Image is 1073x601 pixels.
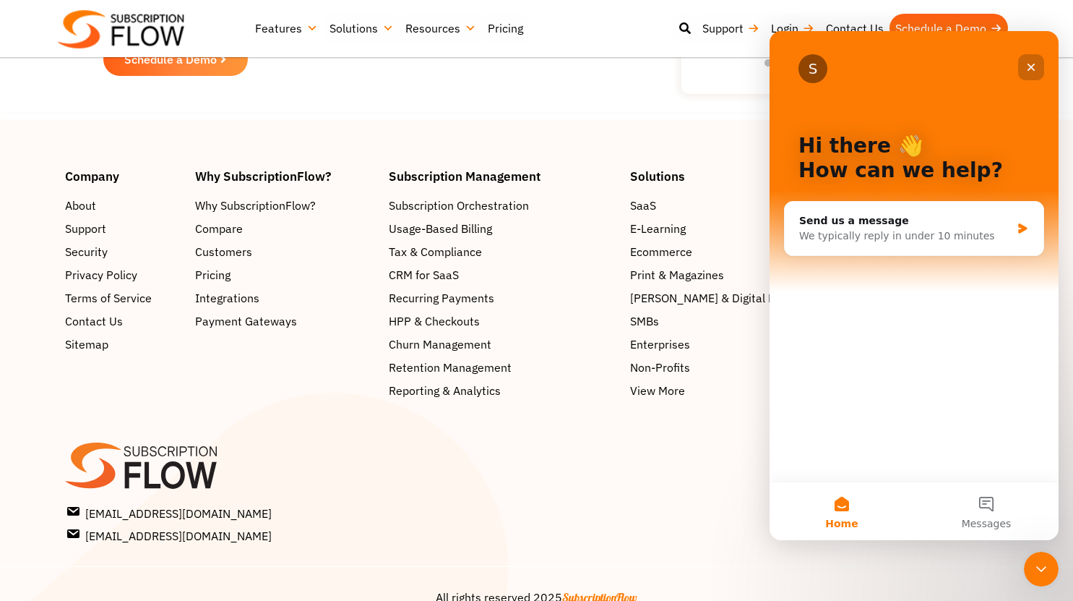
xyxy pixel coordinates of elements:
a: Recurring Payments [389,289,615,307]
a: Tax & Compliance [389,243,615,260]
span: Terms of Service [65,289,152,307]
a: Pricing [482,14,529,43]
a: About [65,197,181,214]
span: Why SubscriptionFlow? [195,197,316,214]
span: Support [65,220,106,237]
img: SF-logo [65,443,217,489]
a: Integrations [195,289,374,307]
h4: Why SubscriptionFlow? [195,170,374,182]
a: Resources [400,14,482,43]
a: Reporting & Analytics [389,382,615,399]
a: Customers [195,243,374,260]
a: Churn Management [389,336,615,353]
span: Sitemap [65,336,108,353]
a: Schedule a Demo [103,43,248,76]
a: Support [697,14,765,43]
a: Payment Gateways [195,312,374,330]
span: SaaS [630,197,656,214]
a: SaaS [630,197,816,214]
a: Retention Management [389,359,615,376]
a: View More [630,382,816,399]
span: Reporting & Analytics [389,382,501,399]
a: Ecommerce [630,243,816,260]
button: 1 of 6 [764,59,779,74]
a: Contact Us [65,312,181,330]
a: [EMAIL_ADDRESS][DOMAIN_NAME] [68,526,533,545]
a: Solutions [324,14,400,43]
a: [EMAIL_ADDRESS][DOMAIN_NAME] [68,503,533,522]
a: Why SubscriptionFlow? [195,197,374,214]
a: [PERSON_NAME] & Digital Media [630,289,816,307]
a: Non-Profits [630,359,816,376]
a: CRM for SaaS [389,266,615,284]
a: Subscription Orchestration [389,197,615,214]
img: Subscriptionflow [58,10,184,48]
a: Privacy Policy [65,266,181,284]
a: E-Learning [630,220,816,237]
iframe: Intercom live chat [770,31,1059,540]
span: E-Learning [630,220,686,237]
a: Print & Magazines [630,266,816,284]
a: Login [765,14,820,43]
a: Pricing [195,266,374,284]
span: [PERSON_NAME] & Digital Media [630,289,800,307]
span: [EMAIL_ADDRESS][DOMAIN_NAME] [68,503,272,522]
span: HPP & Checkouts [389,312,480,330]
span: Retention Management [389,359,512,376]
span: [EMAIL_ADDRESS][DOMAIN_NAME] [68,526,272,545]
span: Print & Magazines [630,266,724,284]
span: Ecommerce [630,243,692,260]
span: Enterprises [630,336,690,353]
a: HPP & Checkouts [389,312,615,330]
span: Compare [195,220,243,237]
span: Integrations [195,289,259,307]
span: Non-Profits [630,359,690,376]
iframe: Intercom live chat [1024,552,1059,587]
span: Payment Gateways [195,312,297,330]
h4: Solutions [630,170,816,182]
span: Security [65,243,108,260]
span: View More [630,382,685,399]
span: Subscription Orchestration [389,197,529,214]
a: Security [65,243,181,260]
h4: Subscription Management [389,170,615,182]
a: Compare [195,220,374,237]
a: Usage-Based Billing [389,220,615,237]
a: SMBs [630,312,816,330]
span: Schedule a Demo [124,54,217,65]
span: Customers [195,243,252,260]
a: Features [249,14,324,43]
a: Enterprises [630,336,816,353]
a: Support [65,220,181,237]
span: CRM for SaaS [389,266,459,284]
span: Pricing [195,266,230,284]
a: Sitemap [65,336,181,353]
span: Usage-Based Billing [389,220,492,237]
span: About [65,197,96,214]
span: SMBs [630,312,659,330]
span: Privacy Policy [65,266,137,284]
a: Terms of Service [65,289,181,307]
span: Recurring Payments [389,289,494,307]
span: Churn Management [389,336,491,353]
span: Tax & Compliance [389,243,482,260]
h4: Company [65,170,181,182]
a: Contact Us [820,14,889,43]
span: Contact Us [65,312,123,330]
a: Schedule a Demo [889,14,1008,43]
